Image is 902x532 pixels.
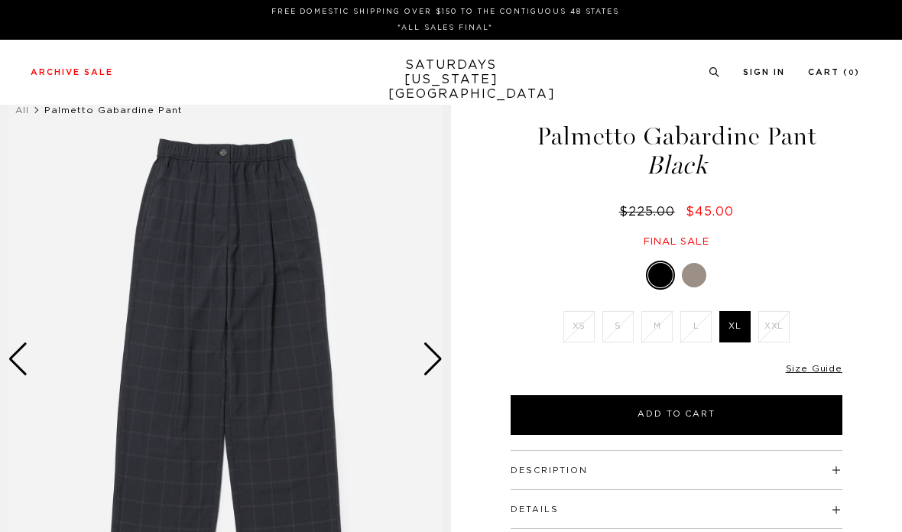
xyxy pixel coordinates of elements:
[31,68,113,76] a: Archive Sale
[44,105,183,115] span: Palmetto Gabardine Pant
[15,105,29,115] a: All
[619,206,681,218] del: $225.00
[786,364,842,373] a: Size Guide
[686,206,734,218] span: $45.00
[423,342,443,376] div: Next slide
[508,235,845,248] div: Final sale
[511,466,588,475] button: Description
[808,68,860,76] a: Cart (0)
[511,505,559,514] button: Details
[37,22,854,34] p: *ALL SALES FINAL*
[508,124,845,178] h1: Palmetto Gabardine Pant
[388,58,514,102] a: SATURDAYS[US_STATE][GEOGRAPHIC_DATA]
[37,6,854,18] p: FREE DOMESTIC SHIPPING OVER $150 TO THE CONTIGUOUS 48 STATES
[848,70,855,76] small: 0
[8,342,28,376] div: Previous slide
[511,395,842,435] button: Add to Cart
[719,311,751,342] label: XL
[743,68,785,76] a: Sign In
[508,153,845,178] span: Black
